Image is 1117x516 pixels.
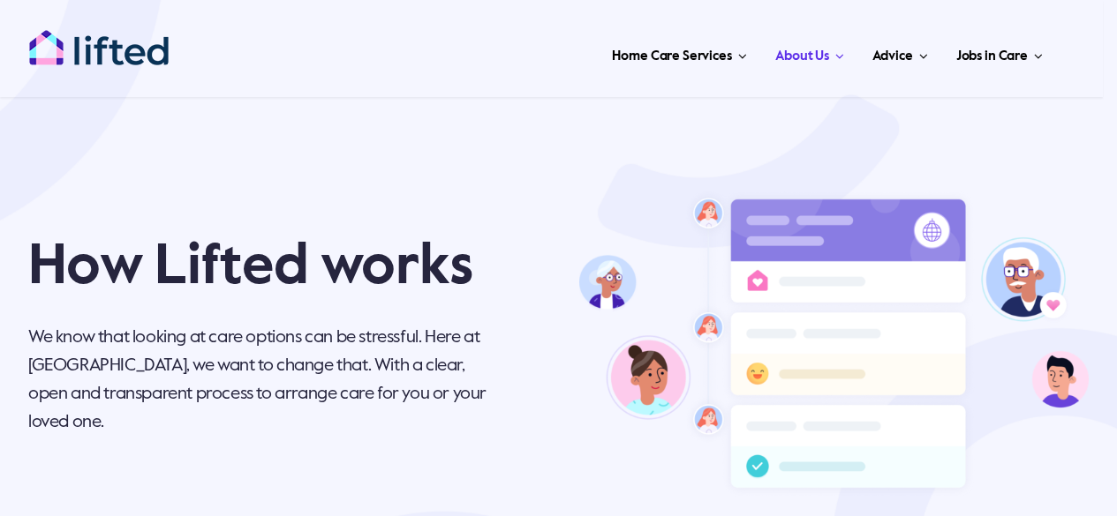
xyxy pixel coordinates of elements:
a: Jobs in Care [951,26,1049,79]
a: About Us [770,26,849,79]
a: Advice [867,26,932,79]
span: About Us [775,42,829,71]
nav: Main Menu [207,26,1049,79]
span: We know that looking at care options can be stressful. Here at [GEOGRAPHIC_DATA], we want to chan... [28,329,487,431]
a: lifted-logo [28,29,170,47]
span: Home Care Services [612,42,731,71]
h1: How Lifted works [28,232,509,303]
span: Jobs in Care [956,42,1028,71]
a: Home Care Services [607,26,752,79]
span: Advice [872,42,912,71]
